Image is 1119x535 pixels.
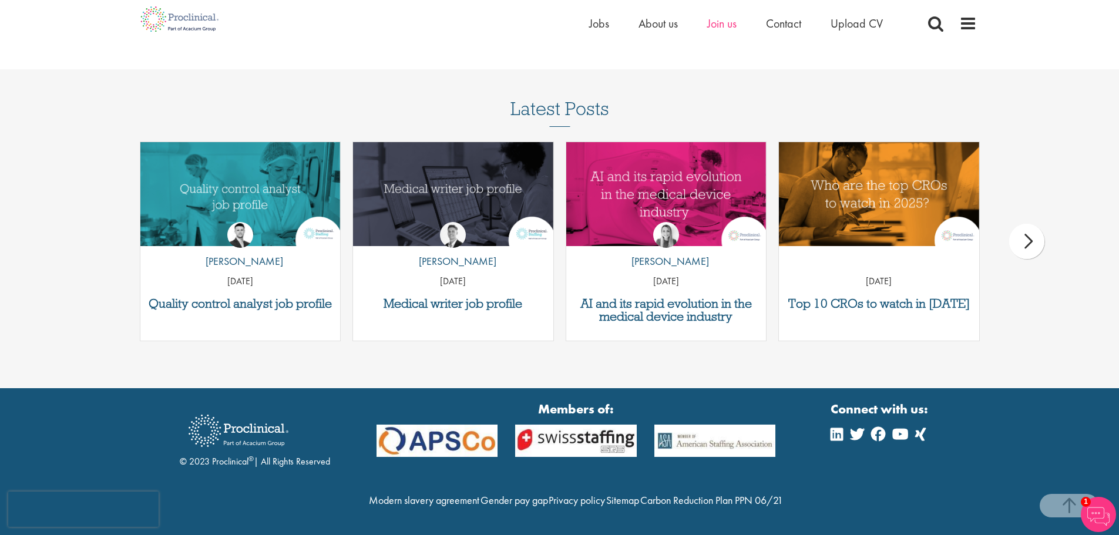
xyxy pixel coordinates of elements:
a: Hannah Burke [PERSON_NAME] [623,222,709,275]
img: Hannah Burke [653,222,679,248]
img: AI and Its Impact on the Medical Device Industry | Proclinical [566,142,767,246]
img: Chatbot [1081,497,1116,532]
img: APSCo [506,425,646,457]
a: About us [639,16,678,31]
a: Medical writer job profile [359,297,547,310]
a: Privacy policy [549,493,605,507]
strong: Members of: [377,400,776,418]
a: Top 10 CROs to watch in [DATE] [785,297,973,310]
a: Link to a post [779,142,979,246]
a: Link to a post [140,142,341,246]
a: Gender pay gap [480,493,548,507]
img: Proclinical Recruitment [180,406,297,455]
a: George Watson [PERSON_NAME] [410,222,496,275]
p: [DATE] [353,275,553,288]
img: APSCo [646,425,785,457]
a: Sitemap [606,493,639,507]
p: [PERSON_NAME] [623,254,709,269]
span: 1 [1081,497,1091,507]
a: Jobs [589,16,609,31]
a: Modern slavery agreement [369,493,479,507]
p: [DATE] [566,275,767,288]
img: Joshua Godden [227,222,253,248]
a: Quality control analyst job profile [146,297,335,310]
sup: ® [248,454,254,463]
h3: Latest Posts [510,99,609,127]
a: Link to a post [353,142,553,246]
a: Link to a post [566,142,767,246]
a: Contact [766,16,801,31]
div: © 2023 Proclinical | All Rights Reserved [180,406,330,469]
p: [PERSON_NAME] [410,254,496,269]
p: [PERSON_NAME] [197,254,283,269]
iframe: reCAPTCHA [8,492,159,527]
img: APSCo [368,425,507,457]
a: AI and its rapid evolution in the medical device industry [572,297,761,323]
img: Top 10 CROs 2025 | Proclinical [779,142,979,246]
p: [DATE] [140,275,341,288]
a: Joshua Godden [PERSON_NAME] [197,222,283,275]
div: next [1009,224,1044,259]
img: quality control analyst job profile [140,142,341,246]
img: George Watson [440,222,466,248]
img: Medical writer job profile [353,142,553,246]
p: [DATE] [779,275,979,288]
a: Carbon Reduction Plan PPN 06/21 [640,493,783,507]
strong: Connect with us: [831,400,930,418]
a: Upload CV [831,16,883,31]
a: Join us [707,16,737,31]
